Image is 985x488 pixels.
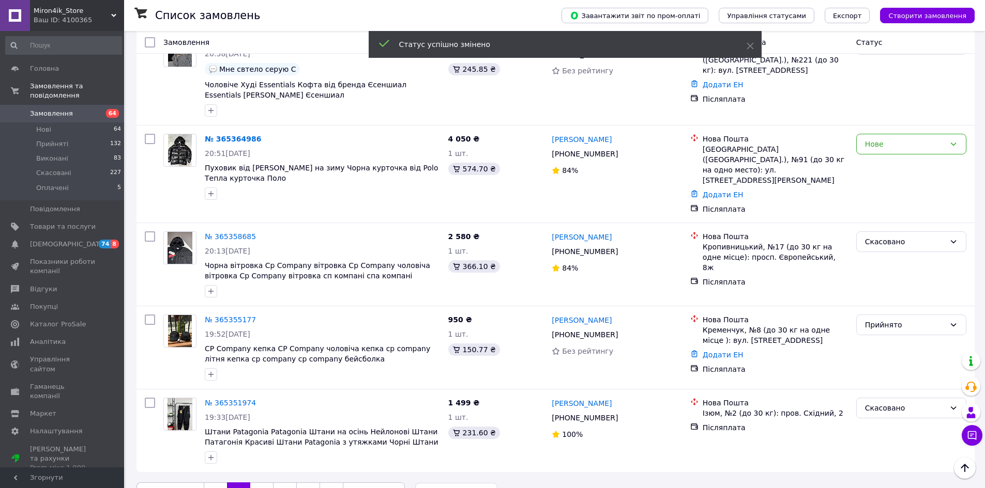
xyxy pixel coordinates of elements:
div: Нова Пошта [703,398,848,408]
button: Завантажити звіт по пром-оплаті [562,8,708,23]
span: Скасовані [36,168,71,178]
button: Чат з покупцем [962,425,982,446]
div: [GEOGRAPHIC_DATA] ([GEOGRAPHIC_DATA].), №91 (до 30 кг на одно место): ул. [STREET_ADDRESS][PERSON... [703,144,848,185]
span: Головна [30,64,59,73]
img: Фото товару [168,232,192,264]
h1: Список замовлень [155,9,260,22]
div: [PHONE_NUMBER] [550,147,620,161]
span: Створити замовлення [888,12,966,20]
span: 132 [110,139,121,149]
img: Фото товару [168,315,192,347]
span: Покупці [30,302,58,311]
div: [PHONE_NUMBER] [550,327,620,342]
a: № 365358685 [205,232,256,241]
span: Виконані [36,154,68,163]
div: Прийнято [865,319,945,330]
div: Кропивницький, №17 (до 30 кг на одне місце): просп. Європейський, 8ж [703,242,848,273]
span: 19:33[DATE] [205,413,250,421]
span: 64 [114,125,121,134]
a: Чорна вітровка Cp Company вітровка Cp Company чоловіча вітровка Cp Company вітровка сп компані сп... [205,261,430,280]
div: Післяплата [703,204,848,214]
span: 20:13[DATE] [205,247,250,255]
span: Експорт [833,12,862,20]
div: 245.85 ₴ [448,63,500,75]
a: № 365355177 [205,316,256,324]
span: Товари та послуги [30,222,96,231]
span: 74 [99,240,111,248]
span: 1 шт. [448,413,468,421]
div: 574.70 ₴ [448,163,500,175]
a: Чоловіче Худі Essentials Кофта від бренда Єсеншиал Essentials [PERSON_NAME] Єсеншиал [205,81,406,99]
div: [GEOGRAPHIC_DATA] ([GEOGRAPHIC_DATA].), №221 (до 30 кг): вул. [STREET_ADDRESS] [703,44,848,75]
a: Створити замовлення [870,11,975,19]
div: Нова Пошта [703,231,848,242]
img: Фото товару [168,134,192,166]
span: Повідомлення [30,204,80,214]
a: [PERSON_NAME] [552,398,612,408]
span: [DEMOGRAPHIC_DATA] [30,240,107,249]
span: Налаштування [30,427,83,436]
a: Фото товару [163,231,196,264]
div: 150.77 ₴ [448,343,500,356]
a: Фото товару [163,314,196,348]
span: Показники роботи компанії [30,257,96,276]
span: Статус [856,38,883,46]
a: Пуховик від [PERSON_NAME] на зиму Чорна курточка від Polo Тепла курточка Поло [205,164,438,182]
span: Гаманець компанії [30,382,96,401]
span: Мне свтело серую С [219,65,296,73]
span: 1 шт. [448,247,468,255]
span: Без рейтингу [562,67,613,75]
div: Нова Пошта [703,134,848,144]
div: 366.10 ₴ [448,260,500,273]
span: Штани Patagonia Patagonia Штани на осінь Нейлонові Штани Патагонія Красиві Штани Patagonia з утяж... [205,428,438,456]
span: Маркет [30,409,56,418]
span: Завантажити звіт по пром-оплаті [570,11,700,20]
span: 227 [110,168,121,178]
span: 84% [562,166,578,175]
div: Скасовано [865,236,945,247]
div: [PHONE_NUMBER] [550,411,620,425]
span: 950 ₴ [448,316,472,324]
span: 20:58[DATE] [205,50,250,58]
a: СP Company кепка CP Company чоловіча кепка cp company літня кепка cp company cp company бейсболка [205,344,430,363]
span: 20:51[DATE] [205,149,250,158]
div: Скасовано [865,402,945,414]
a: Додати ЕН [703,81,744,89]
button: Експорт [825,8,870,23]
span: Miron4ik_Store [34,6,111,15]
span: 84% [562,264,578,272]
span: 19:52[DATE] [205,330,250,338]
a: № 365364986 [205,135,261,143]
div: Кременчук, №8 (до 30 кг на одне місце ): вул. [STREET_ADDRESS] [703,325,848,345]
a: [PERSON_NAME] [552,232,612,242]
div: [PHONE_NUMBER] [550,244,620,259]
span: Замовлення [30,109,73,118]
a: Додати ЕН [703,191,744,199]
div: Післяплата [703,277,848,287]
button: Наверх [954,457,976,479]
span: Відгуки [30,285,57,294]
div: Післяплата [703,364,848,374]
span: Каталог ProSale [30,320,86,329]
button: Управління статусами [719,8,814,23]
a: Додати ЕН [703,351,744,359]
a: Фото товару [163,134,196,167]
span: 1 шт. [448,149,468,158]
div: Ваш ID: 4100365 [34,15,124,25]
span: 5 [117,183,121,193]
div: Нова Пошта [703,314,848,325]
span: 4 050 ₴ [448,135,480,143]
span: 83 [114,154,121,163]
span: 100% [562,430,583,438]
span: Оплачені [36,183,69,193]
span: Прийняті [36,139,68,149]
img: :speech_balloon: [209,65,217,73]
a: [PERSON_NAME] [552,315,612,325]
div: Ізюм, №2 (до 30 кг): пров. Східний, 2 [703,408,848,418]
span: Управління сайтом [30,355,96,373]
span: 2 580 ₴ [448,232,480,241]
